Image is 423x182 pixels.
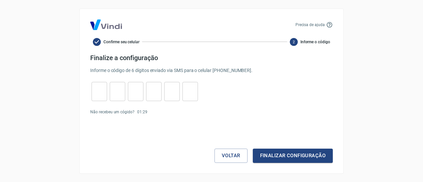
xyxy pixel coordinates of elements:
img: Logo Vind [90,19,122,30]
span: Informe o código [300,39,330,45]
button: Voltar [214,149,248,163]
span: Confirme seu celular [103,39,139,45]
p: Não recebeu um cógido? [90,109,135,115]
text: 2 [293,40,295,44]
button: Finalizar configuração [253,149,333,163]
p: Informe o código de 6 dígitos enviado via SMS para o celular [PHONE_NUMBER] . [90,67,333,74]
p: 01 : 29 [137,109,147,115]
p: Precisa de ajuda [295,22,325,28]
h4: Finalize a configuração [90,54,333,62]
